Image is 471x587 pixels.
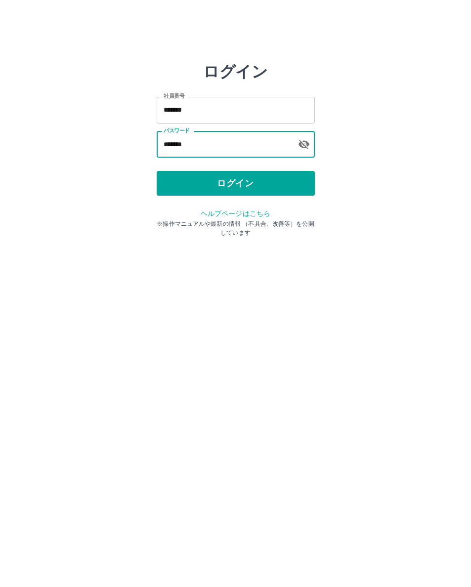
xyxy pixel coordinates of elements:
[164,92,184,100] label: 社員番号
[157,171,315,196] button: ログイン
[164,127,190,134] label: パスワード
[203,62,268,81] h2: ログイン
[157,219,315,237] p: ※操作マニュアルや最新の情報 （不具合、改善等）を公開しています
[201,210,270,217] a: ヘルプページはこちら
